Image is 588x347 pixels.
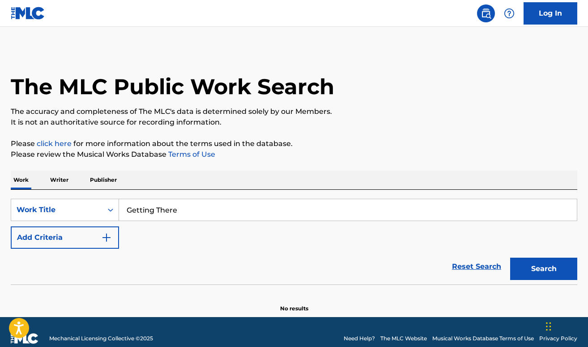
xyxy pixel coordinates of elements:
img: 9d2ae6d4665cec9f34b9.svg [101,232,112,243]
img: help [504,8,515,19]
form: Search Form [11,199,577,284]
button: Add Criteria [11,226,119,249]
a: Public Search [477,4,495,22]
a: Log In [524,2,577,25]
div: Work Title [17,205,97,215]
a: click here [37,139,72,148]
p: Work [11,171,31,189]
p: No results [280,294,308,313]
iframe: Chat Widget [543,304,588,347]
p: Publisher [87,171,119,189]
p: Please review the Musical Works Database [11,149,577,160]
p: Please for more information about the terms used in the database. [11,138,577,149]
div: Help [500,4,518,22]
p: The accuracy and completeness of The MLC's data is determined solely by our Members. [11,106,577,117]
span: Mechanical Licensing Collective © 2025 [49,334,153,343]
a: Privacy Policy [539,334,577,343]
img: MLC Logo [11,7,45,20]
p: Writer [47,171,71,189]
a: Reset Search [447,257,506,276]
a: Musical Works Database Terms of Use [432,334,534,343]
h1: The MLC Public Work Search [11,73,334,100]
img: logo [11,333,38,344]
div: Drag [546,313,551,340]
img: search [481,8,491,19]
p: It is not an authoritative source for recording information. [11,117,577,128]
a: Terms of Use [166,150,215,159]
a: Need Help? [344,334,375,343]
a: The MLC Website [380,334,427,343]
button: Search [510,258,577,280]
